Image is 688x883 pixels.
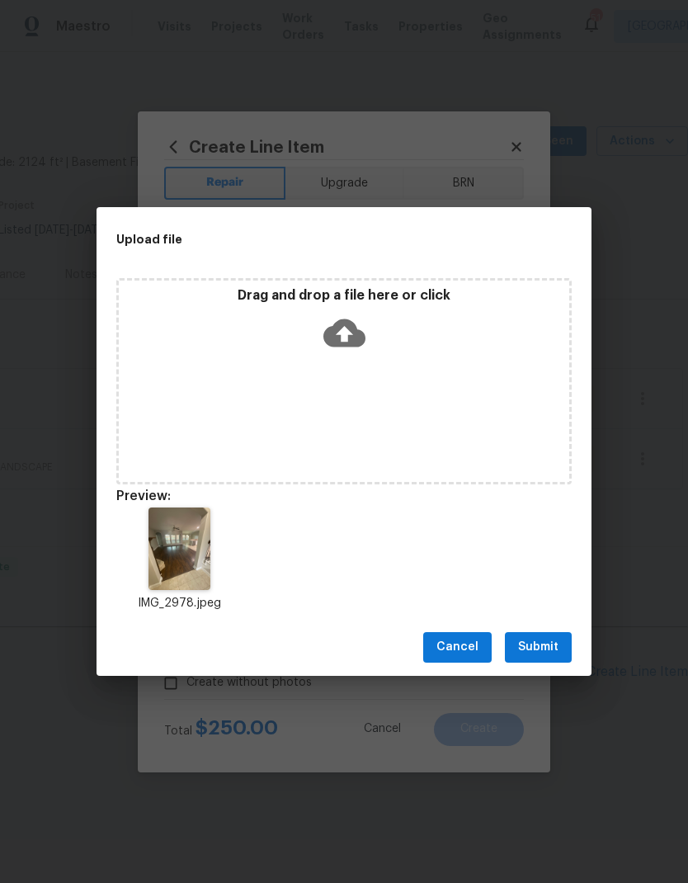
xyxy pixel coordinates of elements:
button: Cancel [423,632,492,663]
h2: Upload file [116,230,497,248]
span: Cancel [436,637,478,658]
button: Submit [505,632,572,663]
p: IMG_2978.jpeg [116,595,242,612]
span: Submit [518,637,558,658]
img: 2Q== [148,508,210,590]
p: Drag and drop a file here or click [119,287,569,305]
